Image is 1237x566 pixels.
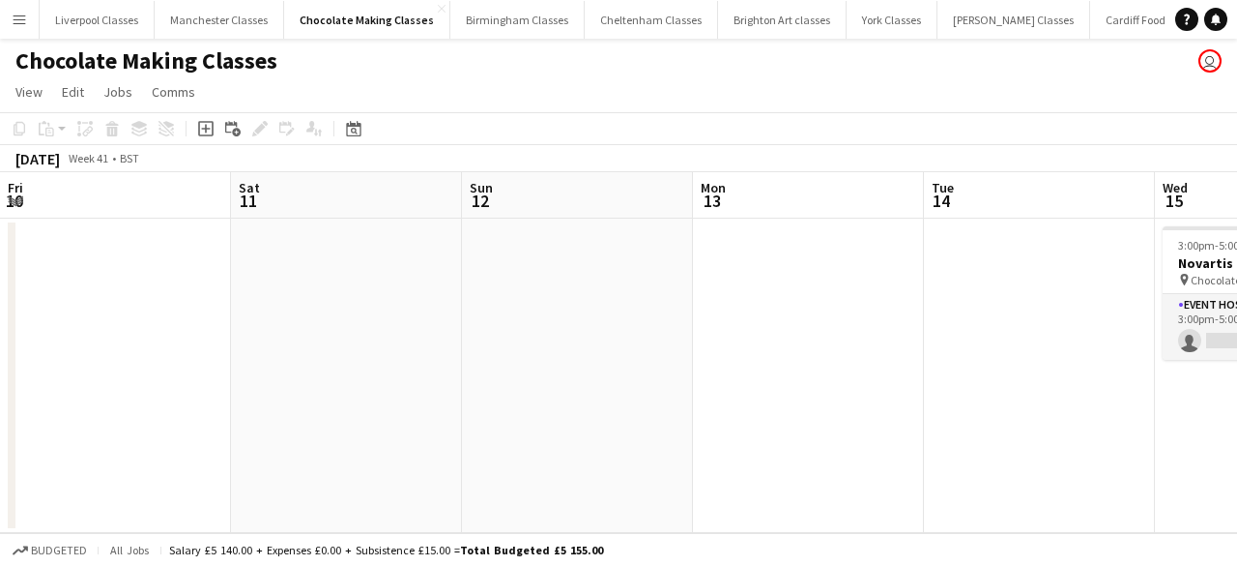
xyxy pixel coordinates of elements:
[8,79,50,104] a: View
[15,46,277,75] h1: Chocolate Making Classes
[54,79,92,104] a: Edit
[120,151,139,165] div: BST
[155,1,284,39] button: Manchester Classes
[103,83,132,101] span: Jobs
[1090,1,1230,39] button: Cardiff Food Packages
[236,190,260,212] span: 11
[8,179,23,196] span: Fri
[929,190,954,212] span: 14
[585,1,718,39] button: Cheltenham Classes
[31,544,87,557] span: Budgeted
[1198,49,1222,73] app-user-avatar: VOSH Limited
[62,83,84,101] span: Edit
[450,1,585,39] button: Birmingham Classes
[1163,179,1188,196] span: Wed
[932,179,954,196] span: Tue
[718,1,847,39] button: Brighton Art classes
[96,79,140,104] a: Jobs
[64,151,112,165] span: Week 41
[460,543,603,557] span: Total Budgeted £5 155.00
[144,79,203,104] a: Comms
[239,179,260,196] span: Sat
[15,149,60,168] div: [DATE]
[10,540,90,561] button: Budgeted
[1160,190,1188,212] span: 15
[701,179,726,196] span: Mon
[169,543,603,557] div: Salary £5 140.00 + Expenses £0.00 + Subsistence £15.00 =
[470,179,493,196] span: Sun
[467,190,493,212] span: 12
[152,83,195,101] span: Comms
[847,1,937,39] button: York Classes
[5,190,23,212] span: 10
[40,1,155,39] button: Liverpool Classes
[106,543,153,557] span: All jobs
[15,83,43,101] span: View
[937,1,1090,39] button: [PERSON_NAME] Classes
[698,190,726,212] span: 13
[284,1,450,39] button: Chocolate Making Classes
